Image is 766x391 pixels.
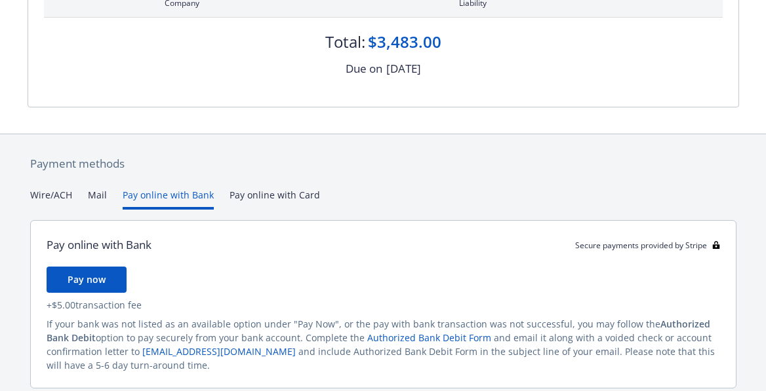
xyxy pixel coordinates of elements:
div: Payment methods [30,155,736,172]
div: Due on [346,60,382,77]
button: Pay online with Card [230,188,320,210]
button: Pay now [47,267,127,293]
div: Pay online with Bank [47,236,151,253]
span: Authorized Bank Debit [47,318,710,344]
a: [EMAIL_ADDRESS][DOMAIN_NAME] [142,345,296,358]
button: Mail [88,188,107,210]
div: $3,483.00 [368,31,441,53]
div: If your bank was not listed as an available option under "Pay Now", or the pay with bank transact... [47,317,720,372]
div: Secure payments provided by Stripe [575,240,720,251]
button: Wire/ACH [30,188,72,210]
div: Total: [325,31,365,53]
a: Authorized Bank Debit Form [367,331,491,344]
div: [DATE] [386,60,421,77]
span: Pay now [68,273,106,286]
button: Pay online with Bank [123,188,214,210]
div: + $5.00 transaction fee [47,298,720,312]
